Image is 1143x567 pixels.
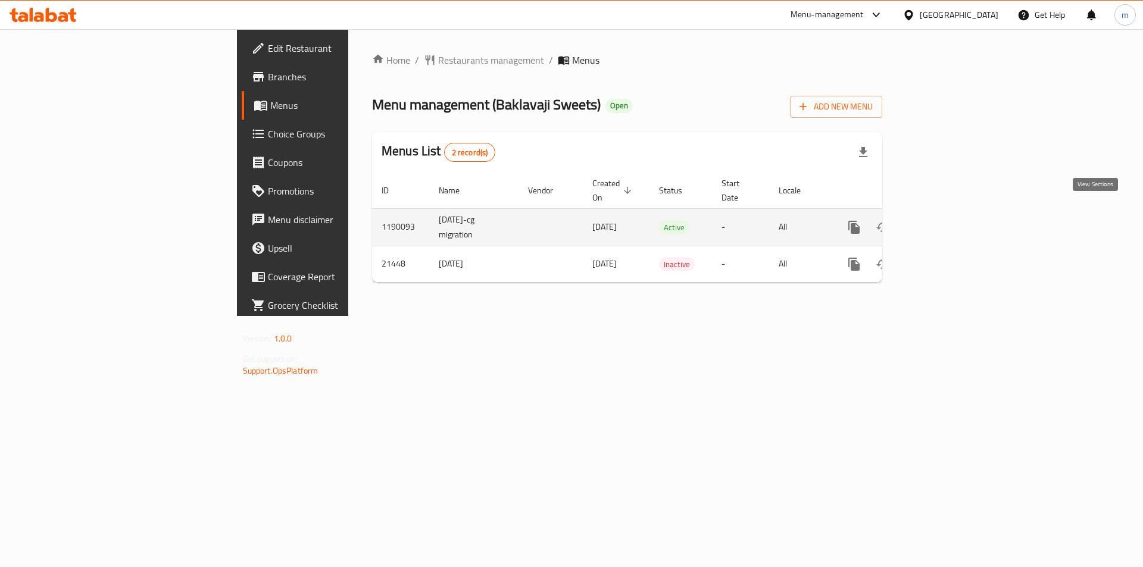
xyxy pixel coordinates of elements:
a: Support.OpsPlatform [243,363,318,378]
span: Get support on: [243,351,298,366]
td: All [769,246,830,282]
span: Active [659,221,689,234]
button: more [840,250,869,278]
li: / [549,53,553,67]
nav: breadcrumb [372,53,882,67]
span: Upsell [268,241,419,255]
td: All [769,208,830,246]
a: Choice Groups [242,120,428,148]
span: Name [439,183,475,198]
a: Promotions [242,177,428,205]
table: enhanced table [372,173,964,283]
span: Choice Groups [268,127,419,141]
a: Menu disclaimer [242,205,428,234]
a: Edit Restaurant [242,34,428,62]
div: Open [605,99,633,113]
h2: Menus List [382,142,495,162]
div: Menu-management [791,8,864,22]
span: Coupons [268,155,419,170]
button: more [840,213,869,242]
a: Grocery Checklist [242,291,428,319]
div: [GEOGRAPHIC_DATA] [920,8,998,21]
div: Total records count [444,143,496,162]
span: Created On [592,176,635,205]
span: Open [605,101,633,111]
span: [DATE] [592,256,617,271]
span: Add New Menu [800,99,873,114]
span: Start Date [722,176,755,205]
button: Add New Menu [790,96,882,118]
td: - [712,246,769,282]
span: Menu disclaimer [268,212,419,227]
span: Edit Restaurant [268,41,419,55]
a: Upsell [242,234,428,262]
span: 2 record(s) [445,147,495,158]
span: Locale [779,183,816,198]
span: [DATE] [592,219,617,234]
div: Export file [849,138,877,167]
span: Restaurants management [438,53,544,67]
span: Version: [243,331,272,346]
span: Menus [270,98,419,112]
span: ID [382,183,404,198]
div: Active [659,220,689,234]
span: 1.0.0 [274,331,292,346]
a: Coverage Report [242,262,428,291]
span: Menus [572,53,599,67]
button: Change Status [869,213,897,242]
a: Branches [242,62,428,91]
a: Coupons [242,148,428,177]
td: [DATE]-cg migration [429,208,519,246]
span: Vendor [528,183,569,198]
span: Coverage Report [268,270,419,284]
span: Branches [268,70,419,84]
span: Status [659,183,698,198]
span: Inactive [659,258,695,271]
th: Actions [830,173,964,209]
span: Grocery Checklist [268,298,419,312]
div: Inactive [659,257,695,271]
button: Change Status [869,250,897,278]
span: Menu management ( Baklavaji Sweets ) [372,91,601,118]
span: m [1122,8,1129,21]
span: Promotions [268,184,419,198]
a: Restaurants management [424,53,544,67]
td: - [712,208,769,246]
td: [DATE] [429,246,519,282]
a: Menus [242,91,428,120]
